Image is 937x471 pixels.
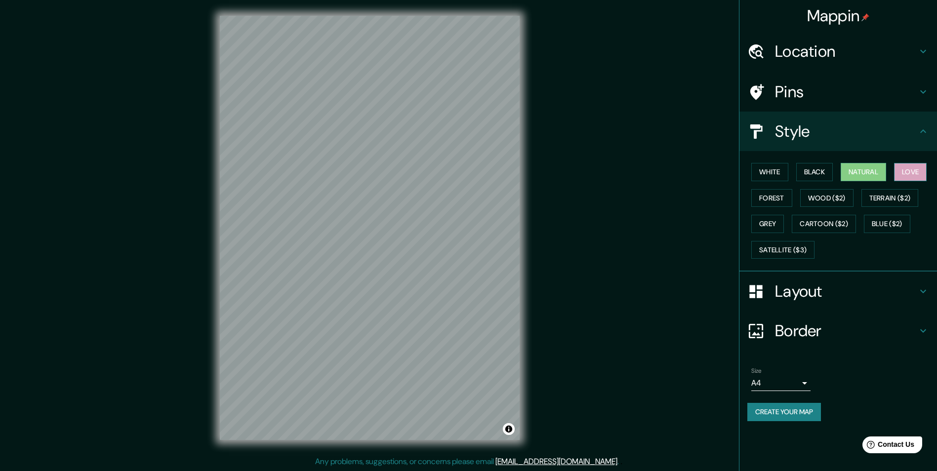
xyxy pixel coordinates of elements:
[894,163,927,181] button: Love
[861,13,869,21] img: pin-icon.png
[739,112,937,151] div: Style
[751,189,792,207] button: Forest
[775,41,917,61] h4: Location
[747,403,821,421] button: Create your map
[751,367,762,375] label: Size
[619,456,620,468] div: .
[751,375,811,391] div: A4
[495,456,617,467] a: [EMAIL_ADDRESS][DOMAIN_NAME]
[861,189,919,207] button: Terrain ($2)
[751,215,784,233] button: Grey
[315,456,619,468] p: Any problems, suggestions, or concerns please email .
[775,121,917,141] h4: Style
[739,311,937,351] div: Border
[775,281,917,301] h4: Layout
[751,241,815,259] button: Satellite ($3)
[739,32,937,71] div: Location
[807,6,870,26] h4: Mappin
[220,16,520,440] canvas: Map
[503,423,515,435] button: Toggle attribution
[739,272,937,311] div: Layout
[796,163,833,181] button: Black
[739,72,937,112] div: Pins
[775,82,917,102] h4: Pins
[864,215,910,233] button: Blue ($2)
[849,432,926,460] iframe: Help widget launcher
[775,321,917,341] h4: Border
[841,163,886,181] button: Natural
[792,215,856,233] button: Cartoon ($2)
[620,456,622,468] div: .
[800,189,854,207] button: Wood ($2)
[751,163,788,181] button: White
